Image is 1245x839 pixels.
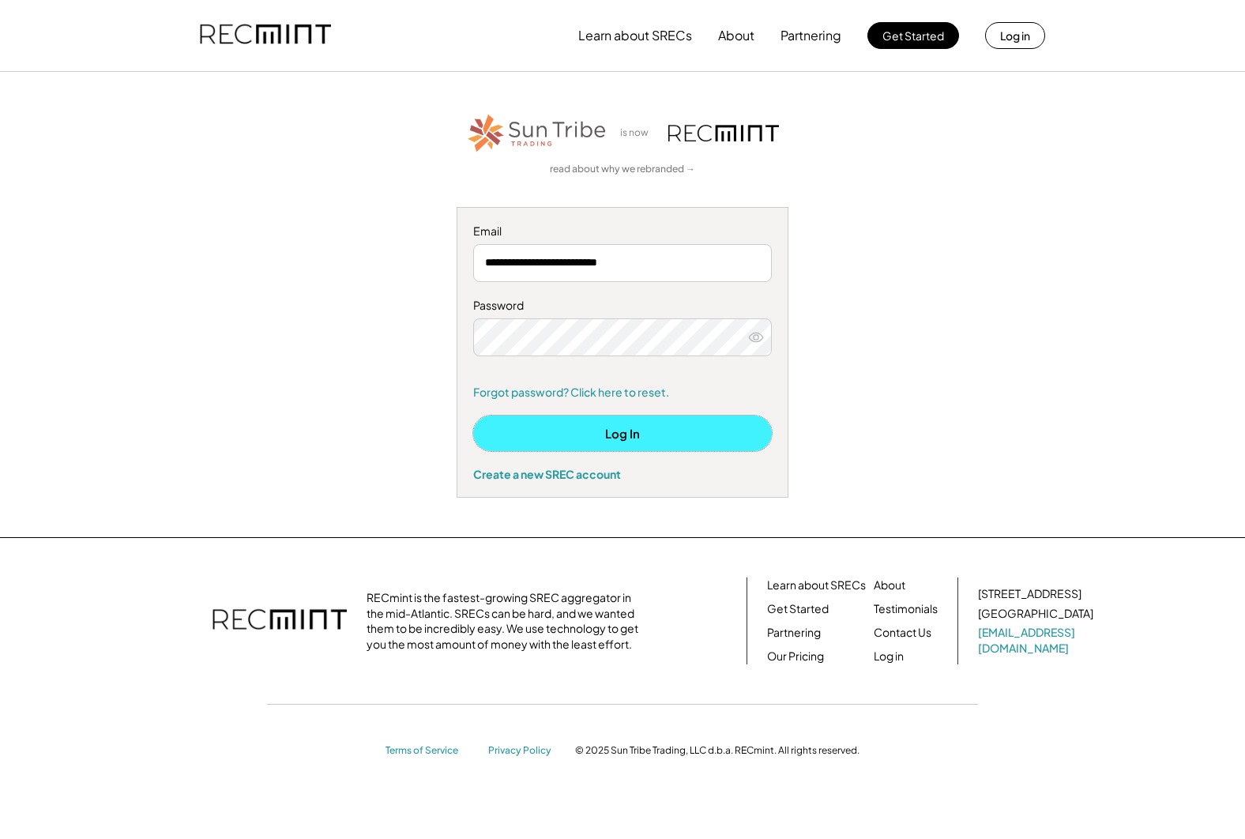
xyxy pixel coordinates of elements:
a: Get Started [767,601,829,617]
img: recmint-logotype%403x.png [668,125,779,141]
div: © 2025 Sun Tribe Trading, LLC d.b.a. RECmint. All rights reserved. [575,744,859,757]
button: Partnering [780,20,841,51]
a: About [874,578,905,593]
button: Get Started [867,22,959,49]
button: Learn about SRECs [578,20,692,51]
div: Email [473,224,772,239]
a: Our Pricing [767,649,824,664]
a: Privacy Policy [488,744,559,758]
a: Partnering [767,625,821,641]
div: [STREET_ADDRESS] [978,586,1081,602]
a: Contact Us [874,625,931,641]
a: Forgot password? Click here to reset. [473,385,772,401]
img: recmint-logotype%403x.png [200,9,331,62]
a: Terms of Service [386,744,472,758]
div: RECmint is the fastest-growing SREC aggregator in the mid-Atlantic. SRECs can be hard, and we wan... [367,590,647,652]
button: About [718,20,754,51]
button: Log in [985,22,1045,49]
img: STT_Horizontal_Logo%2B-%2BColor.png [466,111,608,155]
div: Create a new SREC account [473,467,772,481]
img: recmint-logotype%403x.png [213,593,347,649]
button: Log In [473,416,772,451]
div: [GEOGRAPHIC_DATA] [978,606,1093,622]
a: Learn about SRECs [767,578,866,593]
a: Testimonials [874,601,938,617]
div: Password [473,298,772,314]
a: Log in [874,649,904,664]
a: [EMAIL_ADDRESS][DOMAIN_NAME] [978,625,1096,656]
a: read about why we rebranded → [550,163,695,176]
div: is now [616,126,660,140]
